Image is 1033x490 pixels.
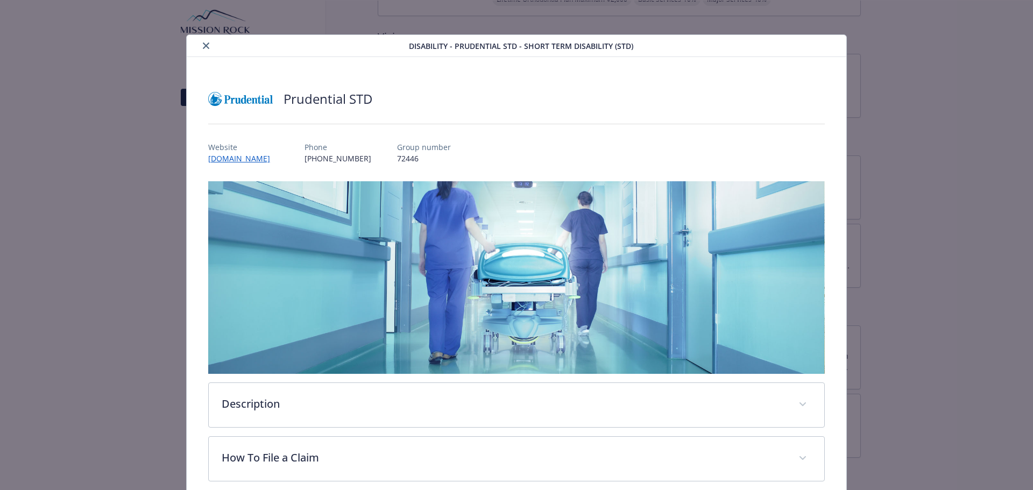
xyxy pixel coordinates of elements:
[200,39,213,52] button: close
[305,141,371,153] p: Phone
[209,383,825,427] div: Description
[409,40,633,52] span: Disability - Prudential STD - Short Term Disability (STD)
[397,153,451,164] p: 72446
[208,181,825,374] img: banner
[284,90,372,108] h2: Prudential STD
[208,83,273,115] img: Prudential Insurance Co of America
[222,396,786,412] p: Description
[222,450,786,466] p: How To File a Claim
[208,141,279,153] p: Website
[305,153,371,164] p: [PHONE_NUMBER]
[209,437,825,481] div: How To File a Claim
[208,153,279,164] a: [DOMAIN_NAME]
[397,141,451,153] p: Group number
